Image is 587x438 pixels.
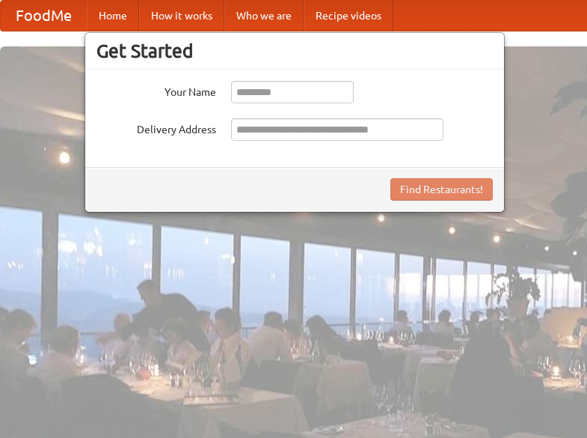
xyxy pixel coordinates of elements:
[390,178,493,201] button: Find Restaurants!
[96,81,216,100] label: Your Name
[1,1,87,31] a: FoodMe
[96,118,216,137] label: Delivery Address
[139,1,224,31] a: How it works
[224,1,304,31] a: Who we are
[87,1,139,31] a: Home
[304,1,393,31] a: Recipe videos
[96,40,493,62] h3: Get Started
